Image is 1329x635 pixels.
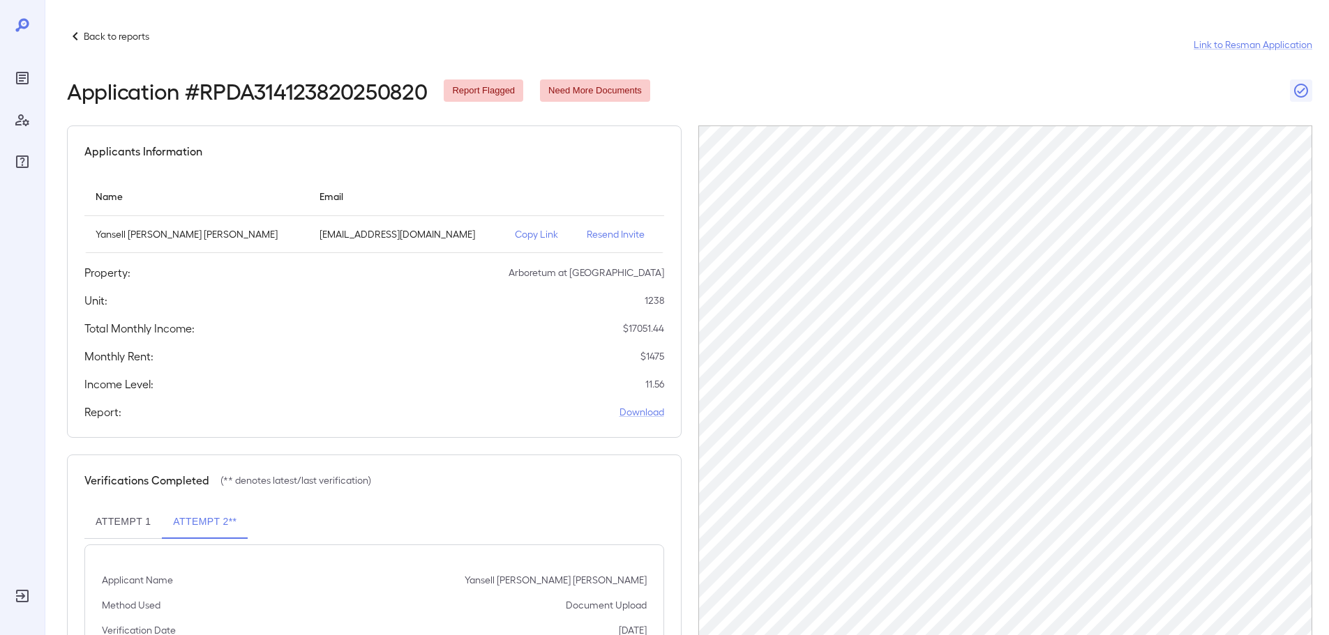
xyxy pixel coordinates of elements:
[84,176,664,253] table: simple table
[1290,79,1312,102] button: Close Report
[102,598,160,612] p: Method Used
[620,405,664,419] a: Download
[444,84,523,98] span: Report Flagged
[645,377,664,391] p: 11.56
[587,227,652,241] p: Resend Invite
[308,176,504,216] th: Email
[84,29,149,43] p: Back to reports
[623,321,664,335] p: $ 17051.44
[11,585,33,607] div: Log Out
[84,376,153,392] h5: Income Level:
[67,78,427,103] h2: Application # RPDA314123820250820
[320,227,493,241] p: [EMAIL_ADDRESS][DOMAIN_NAME]
[1194,38,1312,52] a: Link to Resman Application
[84,348,153,365] h5: Monthly Rent:
[84,404,121,420] h5: Report:
[515,227,564,241] p: Copy Link
[96,227,297,241] p: Yansell [PERSON_NAME] [PERSON_NAME]
[84,472,209,489] h5: Verifications Completed
[84,292,107,309] h5: Unit:
[645,293,664,307] p: 1238
[84,505,162,539] button: Attempt 1
[566,598,647,612] p: Document Upload
[540,84,650,98] span: Need More Documents
[84,320,195,337] h5: Total Monthly Income:
[11,109,33,131] div: Manage Users
[162,505,248,539] button: Attempt 2**
[220,473,371,487] p: (** denotes latest/last verification)
[84,176,308,216] th: Name
[465,573,647,587] p: Yansell [PERSON_NAME] [PERSON_NAME]
[509,266,664,280] p: Arboretum at [GEOGRAPHIC_DATA]
[11,151,33,173] div: FAQ
[11,67,33,89] div: Reports
[102,573,173,587] p: Applicant Name
[84,143,202,160] h5: Applicants Information
[640,349,664,363] p: $ 1475
[84,264,130,281] h5: Property:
